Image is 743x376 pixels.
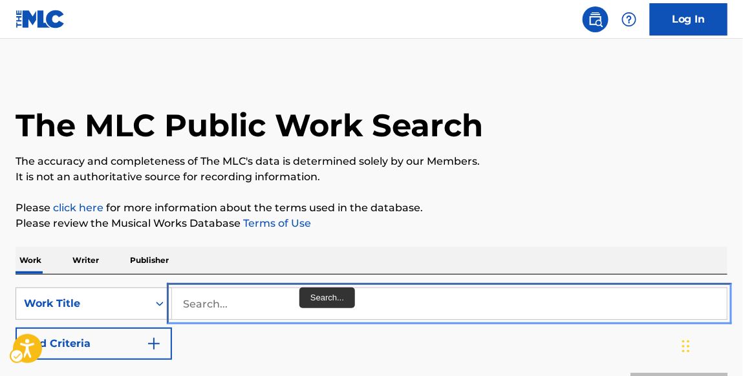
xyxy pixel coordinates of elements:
[16,247,45,274] p: Work
[146,336,162,351] img: 9d2ae6d4665cec9f34b9.svg
[24,296,140,311] div: Work Title
[16,154,727,169] p: The accuracy and completeness of The MLC's data is determined solely by our Members.
[16,216,727,231] p: Please review the Musical Works Database
[678,314,743,376] iframe: Hubspot Iframe
[16,106,483,145] h1: The MLC Public Work Search
[650,3,727,36] a: Log In
[16,200,727,216] p: Please for more information about the terms used in the database.
[682,327,690,366] div: Drag
[126,247,173,274] p: Publisher
[621,12,637,27] img: help
[69,247,103,274] p: Writer
[678,314,743,376] div: Chat Widget
[53,202,103,214] a: click here
[16,10,65,28] img: MLC Logo
[16,169,727,185] p: It is not an authoritative source for recording information.
[241,217,311,229] a: Terms of Use
[172,288,727,319] input: Search...
[588,12,603,27] img: search
[16,328,172,360] button: Add Criteria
